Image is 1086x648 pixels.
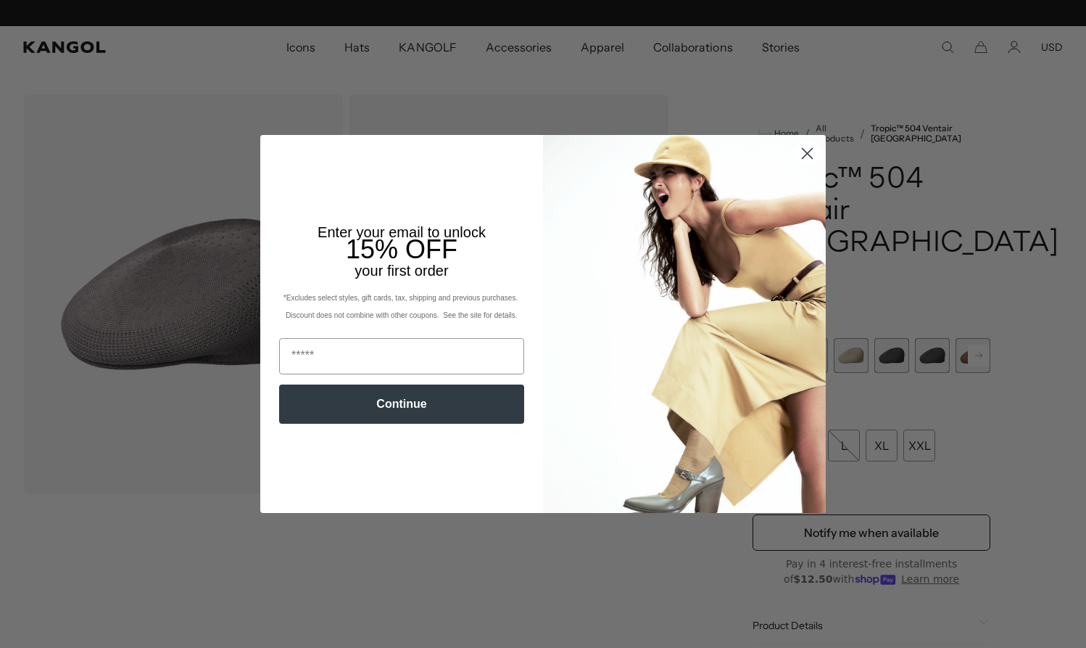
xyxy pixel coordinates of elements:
[795,141,820,166] button: Close dialog
[283,294,520,319] span: *Excludes select styles, gift cards, tax, shipping and previous purchases. Discount does not comb...
[543,135,826,512] img: 93be19ad-e773-4382-80b9-c9d740c9197f.jpeg
[279,338,524,374] input: Email
[355,263,448,279] span: your first order
[346,234,457,264] span: 15% OFF
[318,224,486,240] span: Enter your email to unlock
[279,385,524,424] button: Continue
